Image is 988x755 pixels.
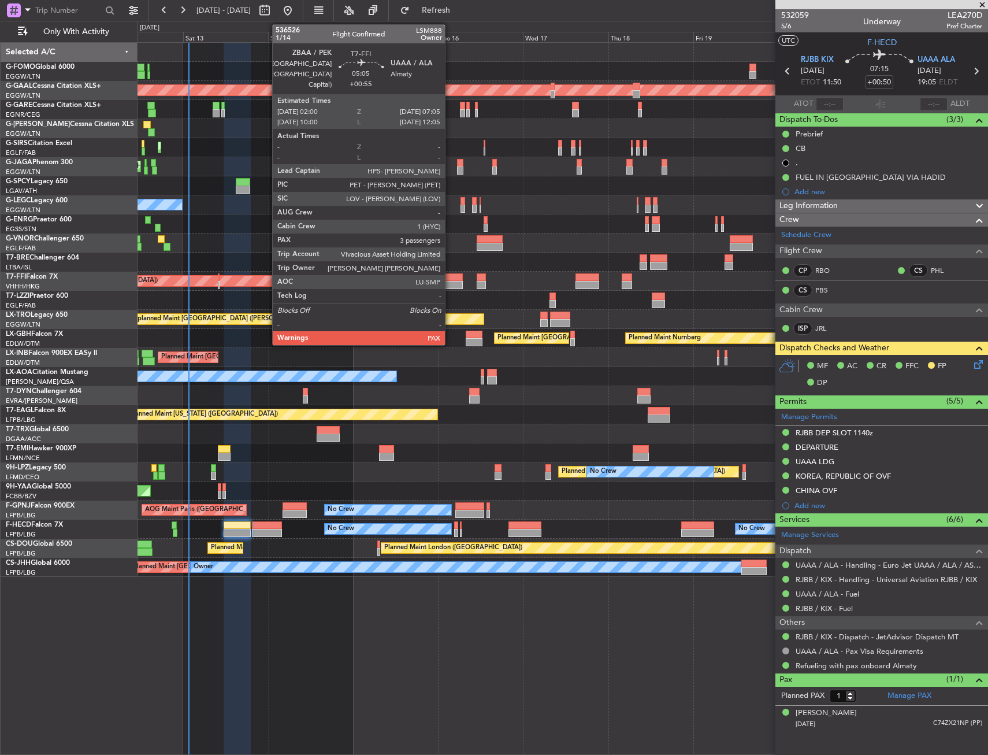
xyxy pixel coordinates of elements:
div: Fri 19 [693,32,778,42]
a: UAAA / ALA - Fuel [796,589,859,599]
div: [PERSON_NAME] [796,708,857,719]
span: 532059 [781,9,809,21]
a: LFPB/LBG [6,416,36,424]
a: RJBB / KIX - Handling - Universal Aviation RJBB / KIX [796,575,977,584]
a: EGGW/LTN [6,206,40,214]
span: 5/6 [781,21,809,31]
a: T7-LZZIPraetor 600 [6,293,68,299]
span: F-HECD [6,521,31,528]
div: Add new [794,501,982,510]
span: G-LEGC [6,197,31,204]
span: T7-BRE [6,254,29,261]
div: Planned Maint Nurnberg [629,330,701,347]
div: Underway [863,16,901,28]
a: Refueling with pax onboard Almaty [796,661,917,671]
a: EGGW/LTN [6,91,40,100]
span: [DATE] [918,65,941,77]
a: G-GAALCessna Citation XLS+ [6,83,101,90]
span: G-FOMO [6,64,35,71]
div: RJBB DEP SLOT 1140z [796,428,873,438]
div: Planned Maint [GEOGRAPHIC_DATA] ([GEOGRAPHIC_DATA]) [161,349,343,366]
span: 07:15 [870,64,889,75]
span: G-[PERSON_NAME] [6,121,70,128]
a: RJBB / KIX - Fuel [796,604,853,613]
span: (5/5) [946,395,963,407]
div: Tue 16 [438,32,523,42]
a: DGAA/ACC [6,435,41,443]
a: UAAA / ALA - Pax Visa Requirements [796,646,923,656]
span: (3/3) [946,113,963,125]
span: Dispatch To-Dos [779,113,838,127]
span: Permits [779,395,807,409]
div: Planned Maint [US_STATE] ([GEOGRAPHIC_DATA]) [129,406,278,423]
div: CB [796,143,805,153]
a: LX-GBHFalcon 7X [6,331,63,338]
input: --:-- [816,97,844,111]
a: LFPB/LBG [6,511,36,520]
span: RJBB KIX [801,54,834,66]
button: Only With Activity [13,23,125,41]
div: No Crew [738,520,765,538]
div: . [796,158,798,168]
div: FUEL IN [GEOGRAPHIC_DATA] VIA HADID [796,172,946,182]
input: Trip Number [35,2,102,19]
span: T7-LZZI [6,293,29,299]
span: 11:50 [823,77,841,88]
a: PBS [815,285,841,295]
div: Wed 17 [523,32,608,42]
a: EGLF/FAB [6,244,36,253]
span: G-GARE [6,102,32,109]
span: MF [817,361,828,372]
a: CS-DOUGlobal 6500 [6,541,72,547]
span: T7-EAGL [6,407,34,414]
span: F-HECD [867,36,897,49]
span: T7-EMI [6,445,28,452]
a: LGAV/ATH [6,187,37,195]
div: Thu 18 [608,32,693,42]
a: F-HECDFalcon 7X [6,521,63,528]
a: EDLW/DTM [6,339,40,348]
a: LX-AOACitation Mustang [6,369,88,376]
a: EGGW/LTN [6,168,40,176]
span: Pax [779,673,792,687]
div: No Crew [328,520,354,538]
a: T7-DYNChallenger 604 [6,388,81,395]
a: T7-TRXGlobal 6500 [6,426,69,433]
a: T7-EMIHawker 900XP [6,445,76,452]
a: G-LEGCLegacy 600 [6,197,68,204]
span: FFC [905,361,919,372]
div: Sun 14 [268,32,353,42]
button: UTC [778,35,798,46]
span: G-SIRS [6,140,28,147]
span: Dispatch Checks and Weather [779,342,889,355]
div: Planned Maint [GEOGRAPHIC_DATA] ([GEOGRAPHIC_DATA]) [497,330,679,347]
a: G-JAGAPhenom 300 [6,159,73,166]
a: CS-JHHGlobal 6000 [6,560,70,567]
span: (1/1) [946,673,963,685]
span: UAAA ALA [918,54,955,66]
span: LX-INB [6,350,28,357]
a: T7-FFIFalcon 7X [6,273,58,280]
a: EGNR/CEG [6,110,40,119]
span: F-GPNJ [6,502,31,509]
a: EDLW/DTM [6,358,40,367]
span: T7-TRX [6,426,29,433]
a: LFMD/CEQ [6,473,39,482]
div: Sat 13 [183,32,268,42]
span: [DATE] [796,720,815,728]
span: ATOT [794,98,813,110]
a: G-GARECessna Citation XLS+ [6,102,101,109]
a: LFPB/LBG [6,549,36,558]
a: EVRA/[PERSON_NAME] [6,397,77,405]
div: UAAA LDG [796,457,834,467]
a: G-SIRSCitation Excel [6,140,72,147]
span: Services [779,513,809,527]
a: LTBA/ISL [6,263,32,272]
span: Flight Crew [779,245,822,258]
div: DEPARTURE [796,442,838,452]
span: G-VNOR [6,235,34,242]
span: ELDT [939,77,957,88]
a: PHL [931,265,957,276]
span: 9H-LPZ [6,464,29,471]
a: G-[PERSON_NAME]Cessna Citation XLS [6,121,134,128]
